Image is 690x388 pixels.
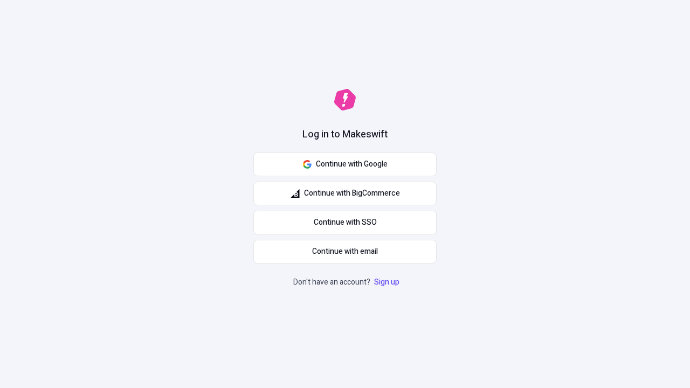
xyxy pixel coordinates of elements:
span: Continue with email [312,246,378,258]
p: Don't have an account? [293,276,402,288]
span: Continue with Google [316,158,388,170]
a: Sign up [372,276,402,288]
a: Continue with SSO [253,211,437,234]
span: Continue with BigCommerce [304,188,400,199]
button: Continue with email [253,240,437,264]
button: Continue with Google [253,153,437,176]
h1: Log in to Makeswift [302,128,388,142]
button: Continue with BigCommerce [253,182,437,205]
